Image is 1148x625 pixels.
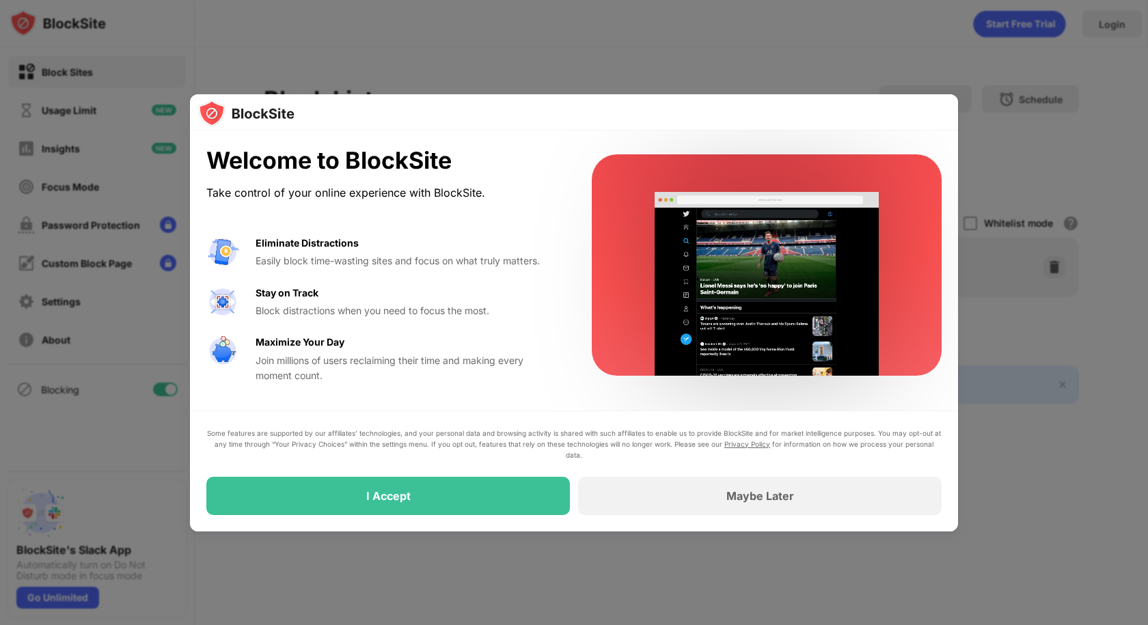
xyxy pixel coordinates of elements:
img: value-focus.svg [206,286,239,318]
div: Eliminate Distractions [256,236,359,251]
div: Maybe Later [726,489,794,503]
div: Join millions of users reclaiming their time and making every moment count. [256,353,559,384]
div: Welcome to BlockSite [206,147,559,175]
div: Maximize Your Day [256,335,344,350]
img: logo-blocksite.svg [198,100,295,127]
img: value-avoid-distractions.svg [206,236,239,268]
div: I Accept [366,489,411,503]
div: Some features are supported by our affiliates’ technologies, and your personal data and browsing ... [206,428,942,460]
img: value-safe-time.svg [206,335,239,367]
div: Take control of your online experience with BlockSite. [206,183,559,203]
a: Privacy Policy [724,440,770,448]
div: Block distractions when you need to focus the most. [256,303,559,318]
div: Easily block time-wasting sites and focus on what truly matters. [256,253,559,268]
div: Stay on Track [256,286,318,301]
